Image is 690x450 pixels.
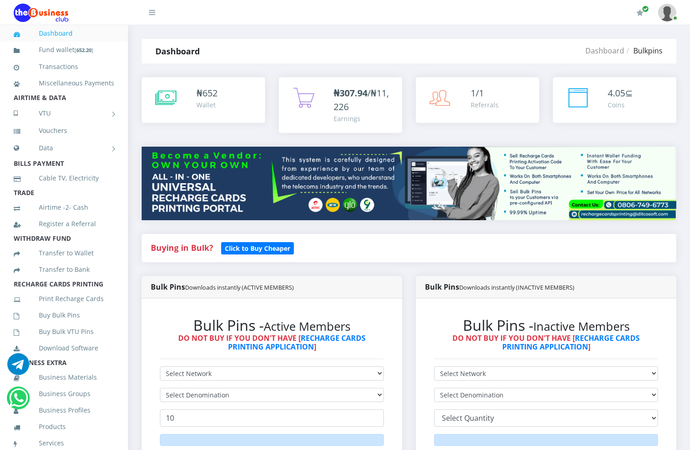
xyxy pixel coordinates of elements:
[14,73,114,94] a: Miscellaneous Payments
[142,147,676,220] img: multitenant_rcp.png
[7,360,29,375] a: Chat for support
[151,242,213,253] strong: Buying in Bulk?
[334,114,393,123] div: Earnings
[225,244,290,253] b: Click to Buy Cheaper
[185,283,294,291] small: Downloads instantly (ACTIVE MEMBERS)
[74,47,93,53] small: [ ]
[14,23,114,44] a: Dashboard
[155,46,200,57] strong: Dashboard
[202,87,218,99] span: 652
[452,333,640,352] strong: DO NOT BUY IF YOU DON'T HAVE [ ]
[637,9,643,16] i: Renew/Upgrade Subscription
[160,409,384,427] input: Enter Quantity
[334,87,389,113] span: /₦11,226
[624,45,663,56] li: Bulkpins
[14,39,114,61] a: Fund wallet[652.20]
[9,394,28,409] a: Chat for support
[142,77,265,123] a: ₦652 Wallet
[14,137,114,159] a: Data
[160,317,384,334] h2: Bulk Pins -
[228,333,366,352] a: RECHARGE CARDS PRINTING APPLICATION
[434,317,658,334] h2: Bulk Pins -
[608,100,633,110] div: Coins
[14,168,114,189] a: Cable TV, Electricity
[14,400,114,421] a: Business Profiles
[642,5,649,12] span: Renew/Upgrade Subscription
[471,87,484,99] span: 1/1
[334,87,367,99] b: ₦307.94
[14,338,114,359] a: Download Software
[585,46,624,56] a: Dashboard
[14,383,114,404] a: Business Groups
[221,242,294,253] a: Click to Buy Cheaper
[14,4,69,22] img: Logo
[14,259,114,280] a: Transfer to Bank
[658,4,676,21] img: User
[416,77,539,123] a: 1/1 Referrals
[14,321,114,342] a: Buy Bulk VTU Pins
[178,333,366,352] strong: DO NOT BUY IF YOU DON'T HAVE [ ]
[151,282,294,292] strong: Bulk Pins
[14,120,114,141] a: Vouchers
[14,416,114,437] a: Products
[459,283,574,291] small: Downloads instantly (INACTIVE MEMBERS)
[471,100,499,110] div: Referrals
[425,282,574,292] strong: Bulk Pins
[14,305,114,326] a: Buy Bulk Pins
[14,102,114,125] a: VTU
[14,213,114,234] a: Register a Referral
[14,243,114,264] a: Transfer to Wallet
[196,86,218,100] div: ₦
[14,56,114,77] a: Transactions
[14,197,114,218] a: Airtime -2- Cash
[76,47,91,53] b: 652.20
[264,318,350,334] small: Active Members
[279,77,402,133] a: ₦307.94/₦11,226 Earnings
[502,333,640,352] a: RECHARGE CARDS PRINTING APPLICATION
[14,288,114,309] a: Print Recharge Cards
[608,87,625,99] span: 4.05
[14,367,114,388] a: Business Materials
[196,100,218,110] div: Wallet
[533,318,630,334] small: Inactive Members
[608,86,633,100] div: ⊆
